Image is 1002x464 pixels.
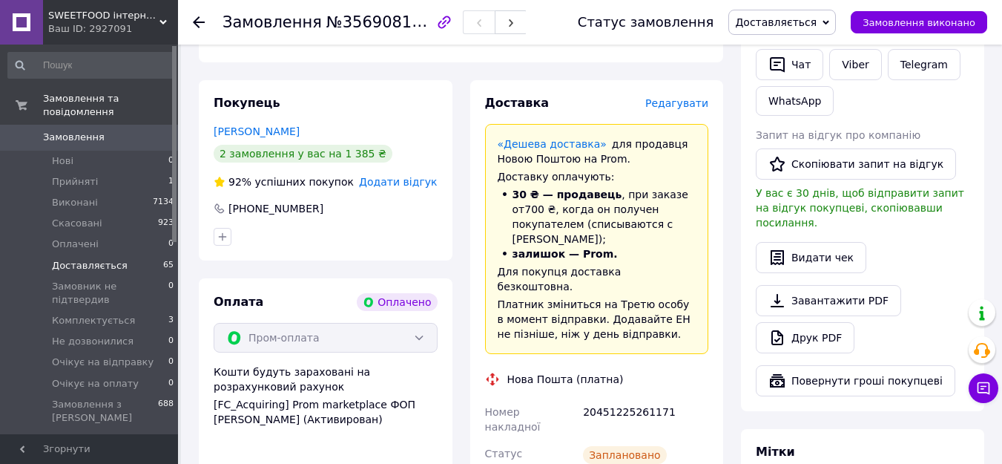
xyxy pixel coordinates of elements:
[863,17,975,28] span: Замовлення виконано
[43,131,105,144] span: Замовлення
[52,280,168,307] span: Замовник не підтвердив
[756,322,854,353] a: Друк PDF
[485,406,541,433] span: Номер накладної
[153,196,174,209] span: 7134
[578,15,714,30] div: Статус замовлення
[52,238,99,251] span: Оплачені
[214,96,280,110] span: Покупець
[7,52,175,79] input: Пошук
[214,397,438,427] div: [FC_Acquiring] Prom marketplace ФОП [PERSON_NAME] (Активирован)
[851,11,987,33] button: Замовлення виконано
[735,16,817,28] span: Доставляється
[52,377,139,391] span: Очікує на оплату
[498,137,696,166] div: для продавця Новою Поштою на Prom.
[168,238,174,251] span: 0
[504,372,627,387] div: Нова Пошта (платна)
[888,49,960,80] a: Telegram
[52,154,73,168] span: Нові
[969,373,998,403] button: Чат з покупцем
[168,175,174,189] span: 1
[52,259,128,272] span: Доставляється
[158,398,174,425] span: 688
[158,217,174,230] span: 923
[228,176,251,188] span: 92%
[52,217,102,230] span: Скасовані
[214,145,392,163] div: 2 замовлення у вас на 1 385 ₴
[223,13,322,31] span: Замовлення
[583,446,667,464] div: Заплановано
[227,201,325,216] div: [PHONE_NUMBER]
[52,335,134,348] span: Не дозвонилися
[580,399,711,440] div: 20451225261171
[48,9,159,22] span: SWEETFOOD інтернет магазин
[52,398,158,425] span: Замовлення з [PERSON_NAME]
[512,248,618,260] span: залишок — Prom.
[756,285,901,316] a: Завантажити PDF
[645,97,708,109] span: Редагувати
[193,15,205,30] div: Повернутися назад
[756,129,920,141] span: Запит на відгук про компанію
[756,365,955,396] button: Повернути гроші покупцеві
[52,196,98,209] span: Виконані
[214,365,438,427] div: Кошти будуть зараховані на розрахунковий рахунок
[168,280,174,307] span: 0
[512,189,622,200] span: 30 ₴ — продавець
[756,187,964,229] span: У вас є 30 днів, щоб відправити запит на відгук покупцеві, скопіювавши посилання.
[829,49,881,80] a: Viber
[756,242,866,273] button: Видати чек
[168,314,174,327] span: 3
[498,187,696,246] li: , при заказе от 700 ₴ , когда он получен покупателем (списываются с [PERSON_NAME]);
[168,154,174,168] span: 0
[498,169,696,184] div: Доставку оплачують:
[756,445,795,459] span: Мітки
[485,96,550,110] span: Доставка
[498,264,696,294] div: Для покупця доставка безкоштовна.
[168,335,174,348] span: 0
[52,175,98,189] span: Прийняті
[43,92,178,119] span: Замовлення та повідомлення
[756,49,823,80] button: Чат
[52,356,154,369] span: Очікує на відправку
[163,259,174,272] span: 65
[52,314,135,327] span: Комплектується
[756,86,834,116] a: WhatsApp
[168,356,174,369] span: 0
[359,176,437,188] span: Додати відгук
[214,174,354,189] div: успішних покупок
[214,295,263,309] span: Оплата
[756,148,956,180] button: Скопіювати запит на відгук
[168,377,174,391] span: 0
[357,293,437,311] div: Оплачено
[214,125,300,137] a: [PERSON_NAME]
[498,138,607,150] a: «Дешева доставка»
[48,22,178,36] div: Ваш ID: 2927091
[498,297,696,342] div: Платник зміниться на Третю особу в момент відправки. Додавайте ЕН не пізніше, ніж у день відправки.
[326,13,432,31] span: №356908146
